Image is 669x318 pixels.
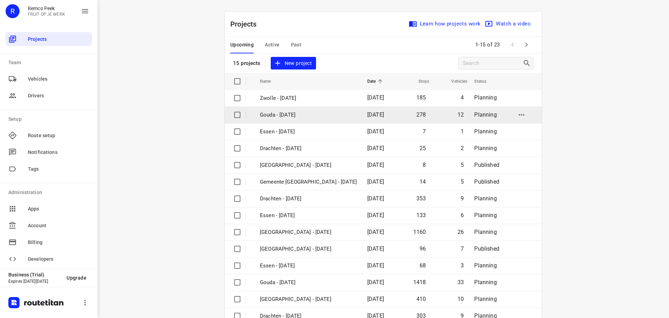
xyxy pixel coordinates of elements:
[260,145,357,153] p: Drachten - [DATE]
[291,40,302,49] span: Past
[260,77,280,86] span: Name
[28,92,89,99] span: Drivers
[461,262,464,269] span: 3
[271,57,316,70] button: New project
[367,111,384,118] span: [DATE]
[413,279,426,286] span: 1418
[28,239,89,246] span: Billing
[474,77,495,86] span: Status
[416,111,426,118] span: 278
[367,94,384,101] span: [DATE]
[6,219,92,232] div: Account
[420,145,426,151] span: 25
[367,77,385,86] span: Date
[367,296,384,302] span: [DATE]
[8,279,61,284] p: Expires [DATE][DATE]
[457,296,464,302] span: 10
[233,60,261,66] p: 15 projects
[265,40,279,49] span: Active
[523,59,533,67] div: Search
[416,296,426,302] span: 410
[463,58,523,69] input: Search projects
[413,229,426,235] span: 1160
[461,162,464,168] span: 5
[416,212,426,219] span: 133
[61,272,92,284] button: Upgrade
[28,75,89,83] span: Vehicles
[28,12,65,17] p: FRUIT OP JE WERK
[260,111,357,119] p: Gouda - [DATE]
[28,256,89,263] span: Developers
[474,111,497,118] span: Planning
[474,212,497,219] span: Planning
[260,161,357,169] p: Gemeente Rotterdam - Thursday
[461,178,464,185] span: 5
[6,235,92,249] div: Billing
[461,245,464,252] span: 7
[461,94,464,101] span: 4
[260,245,357,253] p: Gemeente Rotterdam - Tuesday
[457,229,464,235] span: 26
[474,162,499,168] span: Published
[260,262,357,270] p: Essen - Tuesday
[260,94,357,102] p: Zwolle - [DATE]
[28,132,89,139] span: Route setup
[230,40,254,49] span: Upcoming
[260,295,357,303] p: Zwolle - Tuesday
[420,245,426,252] span: 96
[8,116,92,123] p: Setup
[6,128,92,142] div: Route setup
[260,279,357,287] p: Gouda - Tuesday
[472,37,503,52] span: 1-15 of 23
[416,94,426,101] span: 185
[367,178,384,185] span: [DATE]
[367,212,384,219] span: [DATE]
[28,222,89,229] span: Account
[6,89,92,103] div: Drivers
[28,205,89,213] span: Apps
[28,149,89,156] span: Notifications
[8,59,92,66] p: Team
[442,77,467,86] span: Vehicles
[367,195,384,202] span: [DATE]
[230,19,262,29] p: Projects
[275,59,312,68] span: New project
[409,77,430,86] span: Stops
[423,162,426,168] span: 8
[423,128,426,135] span: 7
[457,279,464,286] span: 33
[367,128,384,135] span: [DATE]
[506,38,520,52] span: Previous Page
[28,36,89,43] span: Projects
[260,178,357,186] p: Gemeente Rotterdam - Wednesday
[8,272,61,278] p: Business (Trial)
[260,195,357,203] p: Drachten - Wednesday
[420,178,426,185] span: 14
[461,195,464,202] span: 9
[474,145,497,151] span: Planning
[367,162,384,168] span: [DATE]
[461,145,464,151] span: 2
[6,72,92,86] div: Vehicles
[474,178,499,185] span: Published
[457,111,464,118] span: 12
[6,202,92,216] div: Apps
[6,4,20,18] div: R
[367,245,384,252] span: [DATE]
[28,6,65,11] p: Remco Peek
[416,195,426,202] span: 353
[474,262,497,269] span: Planning
[474,296,497,302] span: Planning
[260,212,357,220] p: Essen - Wednesday
[520,38,533,52] span: Next Page
[367,145,384,151] span: [DATE]
[6,145,92,159] div: Notifications
[474,195,497,202] span: Planning
[420,262,426,269] span: 68
[6,32,92,46] div: Projects
[474,279,497,286] span: Planning
[260,128,357,136] p: Essen - [DATE]
[474,94,497,101] span: Planning
[474,229,497,235] span: Planning
[461,212,464,219] span: 6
